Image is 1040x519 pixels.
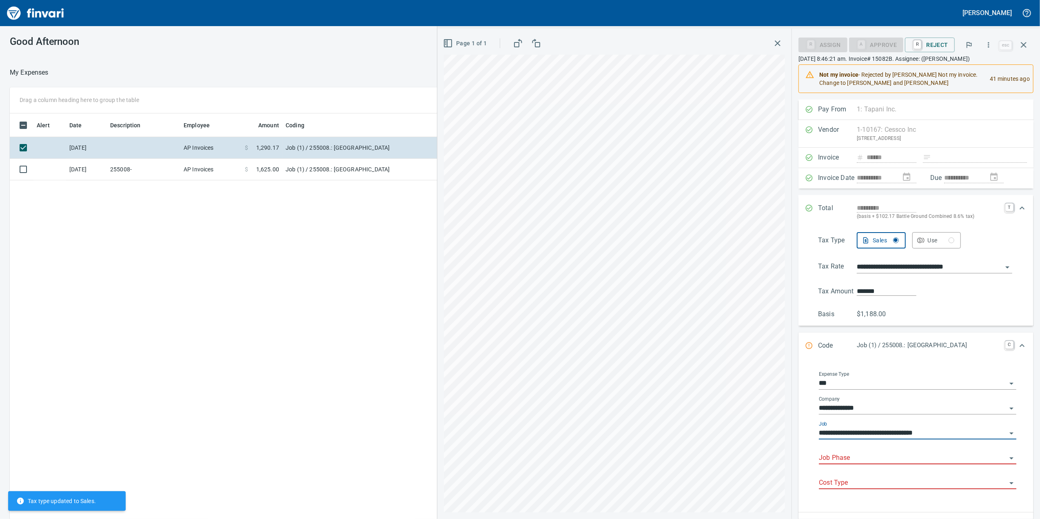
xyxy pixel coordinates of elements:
[818,262,857,273] p: Tax Rate
[1005,203,1013,211] a: T
[857,309,896,319] p: $1,188.00
[818,286,857,296] p: Tax Amount
[857,213,1000,221] p: (basis + $102.17 Battle Ground Combined 8.6% tax)
[798,55,1033,63] p: [DATE] 8:46:21 am. Invoice# 15082B. Assignee: ([PERSON_NAME])
[282,159,486,180] td: Job (1) / 255008.: [GEOGRAPHIC_DATA]
[248,120,279,130] span: Amount
[69,120,93,130] span: Date
[819,71,858,78] strong: Not my invoice
[184,120,210,130] span: Employee
[282,137,486,159] td: Job (1) / 255008.: [GEOGRAPHIC_DATA]
[184,120,220,130] span: Employee
[441,36,490,51] button: Page 1 of 1
[818,341,857,351] p: Code
[818,235,857,248] p: Tax Type
[286,120,315,130] span: Coding
[20,96,139,104] p: Drag a column heading here to group the table
[914,40,921,49] a: R
[819,67,983,90] div: - Rejected by [PERSON_NAME] Not my invoice. Change to [PERSON_NAME] and [PERSON_NAME]
[66,159,107,180] td: [DATE]
[818,309,857,319] p: Basis
[818,203,857,221] p: Total
[256,165,279,173] span: 1,625.00
[1006,378,1017,389] button: Open
[245,165,248,173] span: $
[245,144,248,152] span: $
[905,38,954,52] button: RReject
[819,397,840,401] label: Company
[873,235,898,246] div: Sales
[445,38,487,49] span: Page 1 of 1
[256,144,279,152] span: 1,290.17
[1000,41,1012,50] a: esc
[819,421,827,426] label: Job
[849,41,904,48] div: Job Phase required
[798,195,1033,229] div: Expand
[180,159,242,180] td: AP Invoices
[1002,262,1013,273] button: Open
[980,36,998,54] button: More
[10,68,49,78] p: My Expenses
[912,232,961,248] button: Use
[960,36,978,54] button: Flag
[798,229,1033,326] div: Expand
[69,120,82,130] span: Date
[1006,428,1017,439] button: Open
[1006,477,1017,489] button: Open
[857,341,1000,350] p: Job (1) / 255008.: [GEOGRAPHIC_DATA]
[798,333,1033,359] div: Expand
[911,38,948,52] span: Reject
[1006,452,1017,464] button: Open
[998,35,1033,55] span: Close invoice
[10,36,269,47] h3: Good Afternoon
[110,120,141,130] span: Description
[1005,341,1013,349] a: C
[110,120,151,130] span: Description
[180,137,242,159] td: AP Invoices
[10,68,49,78] nav: breadcrumb
[961,7,1014,19] button: [PERSON_NAME]
[798,41,847,48] div: Assign
[819,372,849,377] label: Expense Type
[5,3,66,23] img: Finvari
[963,9,1012,17] h5: [PERSON_NAME]
[16,497,96,505] span: Tax type updated to Sales.
[66,137,107,159] td: [DATE]
[286,120,304,130] span: Coding
[857,232,905,248] button: Sales
[928,235,954,246] div: Use
[107,159,180,180] td: 255008-
[983,67,1030,90] div: 41 minutes ago
[37,120,50,130] span: Alert
[37,120,60,130] span: Alert
[258,120,279,130] span: Amount
[1006,403,1017,414] button: Open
